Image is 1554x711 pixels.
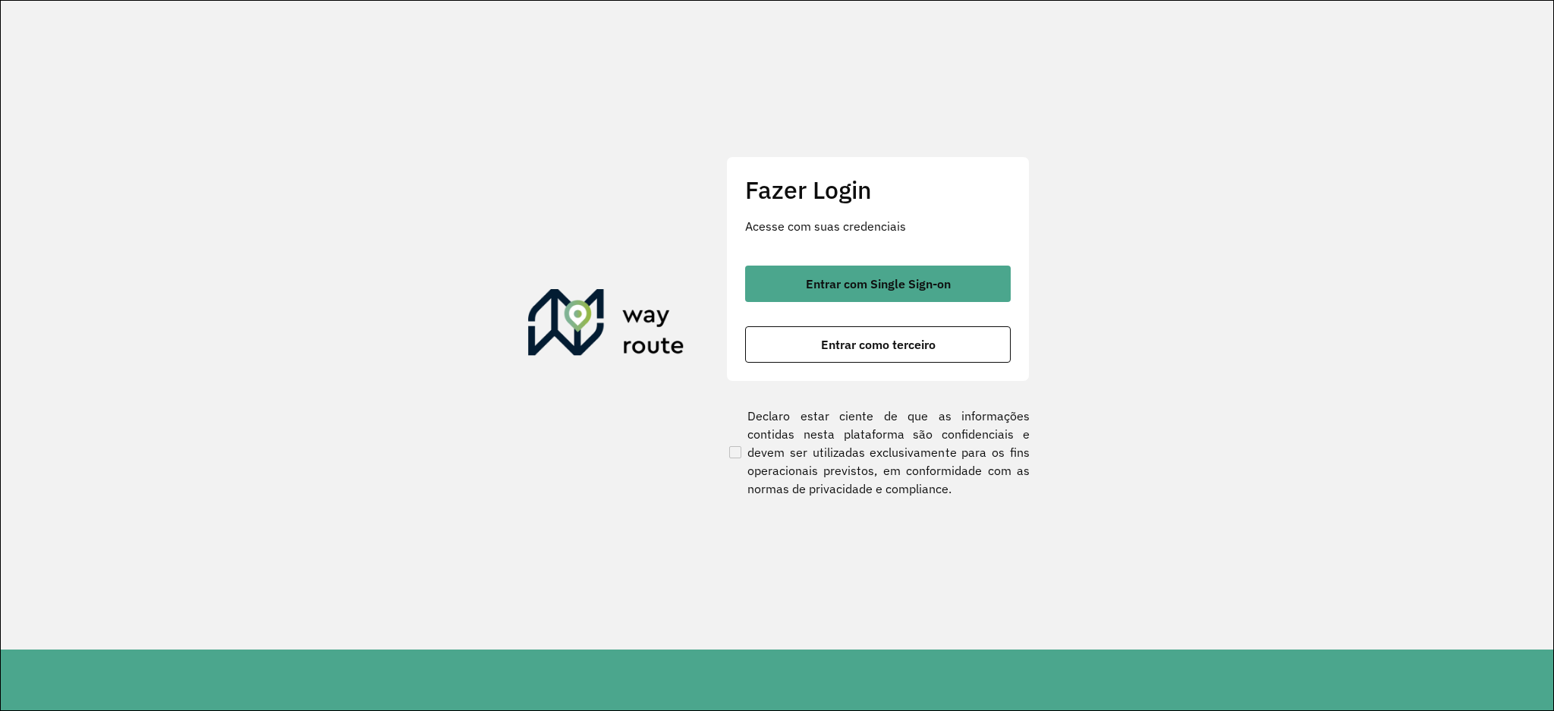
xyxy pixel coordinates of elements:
p: Acesse com suas credenciais [745,217,1011,235]
span: Entrar com Single Sign-on [806,278,951,290]
button: button [745,266,1011,302]
label: Declaro estar ciente de que as informações contidas nesta plataforma são confidenciais e devem se... [726,407,1030,498]
h2: Fazer Login [745,175,1011,204]
span: Entrar como terceiro [821,338,936,351]
button: button [745,326,1011,363]
img: Roteirizador AmbevTech [528,289,684,362]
